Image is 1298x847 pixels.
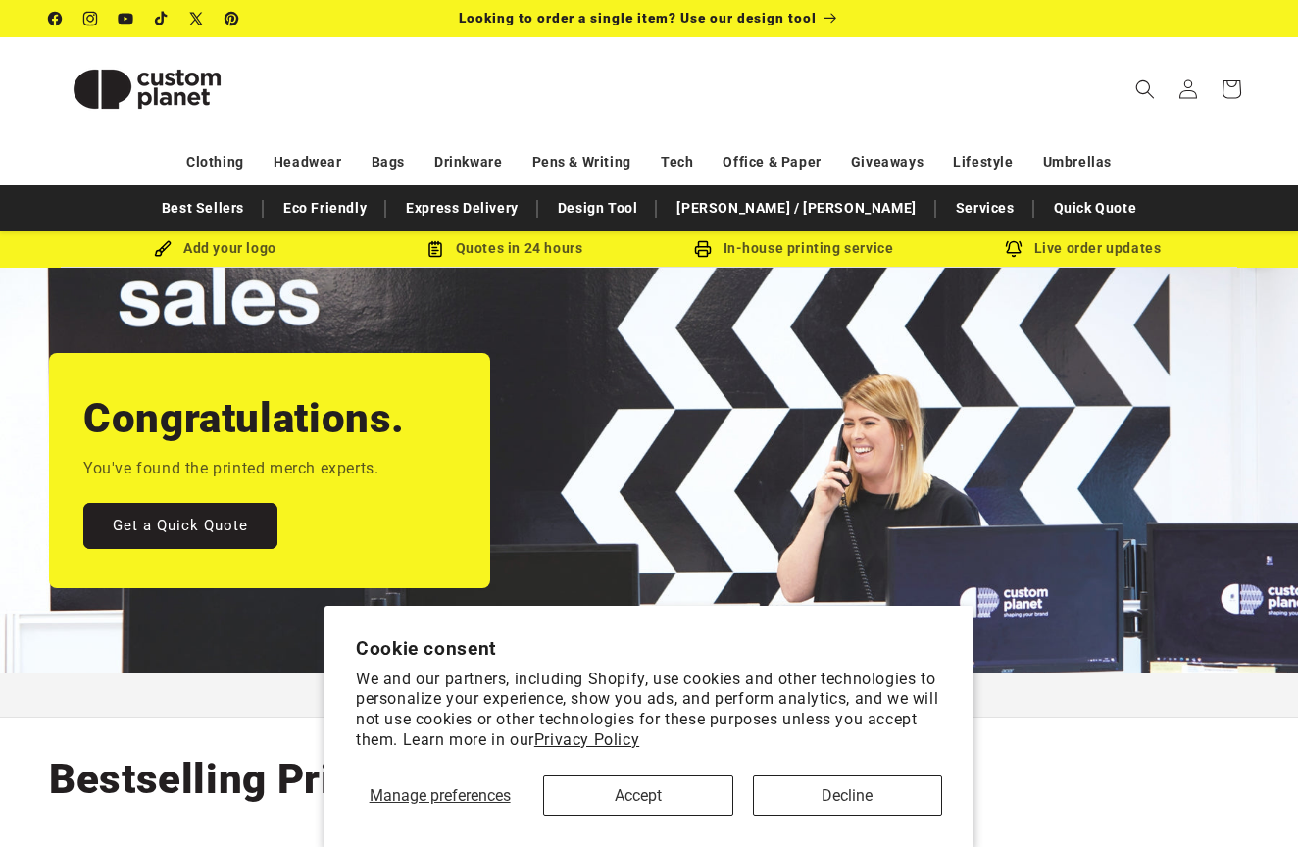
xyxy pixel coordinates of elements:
button: Accept [543,775,732,816]
p: You've found the printed merch experts. [83,455,378,483]
button: Manage preferences [356,775,524,816]
a: Pens & Writing [532,145,631,179]
a: Custom Planet [42,37,253,140]
a: Drinkware [434,145,502,179]
div: Quotes in 24 hours [360,236,649,261]
span: Manage preferences [370,786,511,805]
a: Privacy Policy [534,730,639,749]
a: Bags [372,145,405,179]
h2: Bestselling Printed Merch. [49,753,565,806]
img: Brush Icon [154,240,172,258]
a: Express Delivery [396,191,528,225]
a: Headwear [274,145,342,179]
a: [PERSON_NAME] / [PERSON_NAME] [667,191,925,225]
img: Order updates [1005,240,1023,258]
summary: Search [1123,68,1167,111]
button: Decline [753,775,942,816]
div: Add your logo [71,236,360,261]
a: Services [946,191,1024,225]
a: Design Tool [548,191,648,225]
p: We and our partners, including Shopify, use cookies and other technologies to personalize your ex... [356,670,942,751]
a: Clothing [186,145,244,179]
a: Get a Quick Quote [83,502,277,548]
a: Tech [661,145,693,179]
a: Best Sellers [152,191,254,225]
a: Umbrellas [1043,145,1112,179]
div: In-house printing service [649,236,938,261]
span: Looking to order a single item? Use our design tool [459,10,817,25]
a: Eco Friendly [274,191,376,225]
h2: Cookie consent [356,637,942,660]
a: Quick Quote [1044,191,1147,225]
div: Live order updates [938,236,1227,261]
img: In-house printing [694,240,712,258]
img: Custom Planet [49,45,245,133]
a: Lifestyle [953,145,1013,179]
h2: Congratulations. [83,392,405,445]
a: Giveaways [851,145,924,179]
img: Order Updates Icon [426,240,444,258]
a: Office & Paper [723,145,821,179]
